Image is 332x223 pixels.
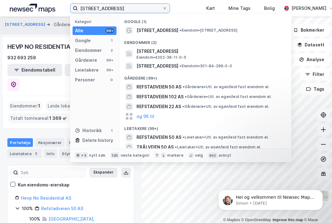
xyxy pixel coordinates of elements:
[206,5,215,12] div: Kart
[75,66,99,74] div: Leietakere
[109,128,114,133] div: 1
[49,115,67,122] span: 1 369 ㎡
[273,218,303,222] a: Improve this map
[136,103,181,110] span: REFSTADVEIEN 22 AS
[167,153,183,158] div: markere
[7,138,33,147] div: Portefølje
[89,168,117,178] button: Ekspander
[29,215,40,223] div: 100%
[119,121,291,132] div: Leietakere (99+)
[228,5,251,12] div: Mine Tags
[75,152,88,158] div: ⌘ + k
[136,93,184,100] span: REFSTADVEIEN 102 AS
[136,83,181,91] span: REFSTADVEIEN 50 AS
[182,104,269,109] span: Gårdeiere • Utl. av egen/leid fast eiendom el.
[7,64,62,76] button: Eiendomstabell
[38,102,40,110] span: 1
[136,55,186,60] span: Eiendom • 4202-38-11-0-0
[53,21,72,28] div: Gårdeier
[21,195,71,201] a: Hevp No Residential AS
[18,168,85,177] input: Søk
[109,77,114,82] div: 0
[65,64,119,76] button: Leietakertabell
[183,84,269,89] span: Gårdeiere • Utl. av egen/leid fast eiendom el.
[288,24,330,36] button: Bokmerker
[75,27,83,34] div: Alle
[208,152,218,158] div: esc
[75,19,117,24] div: Kategori
[75,47,102,54] div: Eiendommer
[119,14,291,25] div: Google (1)
[75,37,91,44] div: Google
[41,206,83,211] a: Refstadveien 50 AS
[75,127,102,134] div: Historikk
[195,153,203,158] div: velg
[8,101,43,111] div: Eiendommer :
[136,143,174,151] span: TRÅLVEIEN 50 AS
[185,94,271,99] span: Gårdeiere • Utl. av egen/leid fast eiendom el.
[8,113,69,123] div: Totalt tomteareal :
[175,145,177,149] span: •
[35,138,64,147] div: Aksjonærer
[183,135,269,140] span: Leietaker • Utl. av egen/leid fast eiendom el.
[121,153,150,158] div: neste kategori
[291,5,326,12] div: [PERSON_NAME]
[7,42,85,52] div: HEVP NO RESIDENTIAL AS
[59,149,85,158] div: Styret
[89,153,105,158] div: nytt søk
[294,53,330,66] button: Analyse
[180,28,237,33] span: Eiendom • [STREET_ADDRESS]
[301,83,330,95] button: Tags
[292,39,330,51] button: Datasett
[44,149,57,158] div: Info
[136,62,178,70] span: [STREET_ADDRESS]
[136,113,154,120] button: og 96 til
[136,48,284,55] span: [STREET_ADDRESS]
[18,181,69,189] div: Kun eiendoms-eierskap
[110,152,120,158] div: tab
[105,58,114,63] div: 99+
[119,71,291,82] div: Gårdeiere (99+)
[45,101,89,111] div: Leide lokasjoner :
[7,149,41,158] div: Leietakere
[10,4,55,13] img: logo.a4113a55bc3d86da70a041830d287a7e.svg
[78,4,162,13] input: Søk på adresse, matrikkel, gårdeiere, leietakere eller personer
[67,138,105,147] div: Eiendommer
[75,57,97,64] div: Gårdeiere
[180,64,232,68] span: Eiendom • 301-84-299-0-0
[219,153,231,158] div: avbryt
[33,151,39,157] div: 3
[175,145,261,150] span: Leietaker • Utl. av egen/leid fast eiendom el.
[109,48,114,53] div: 2
[105,28,114,33] div: 99+
[75,76,95,84] div: Personer
[183,135,184,139] span: •
[223,218,240,222] a: Mapbox
[105,68,114,72] div: 99+
[180,64,181,68] span: •
[185,94,187,99] span: •
[5,22,46,28] button: [STREET_ADDRESS]
[241,218,271,222] a: OpenStreetMap
[209,177,332,220] iframe: Intercom notifications message
[182,104,184,109] span: •
[183,84,184,89] span: •
[22,205,33,212] div: 100%
[7,54,36,61] div: 932 693 259
[82,137,113,144] div: Delete history
[300,68,330,80] button: Filter
[136,134,181,141] span: REFSTADVEIEN 50 AS
[180,28,181,33] span: •
[119,35,291,46] div: Eiendommer (2)
[136,27,178,34] span: [STREET_ADDRESS]
[109,38,114,43] div: 1
[264,5,275,12] div: Bolig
